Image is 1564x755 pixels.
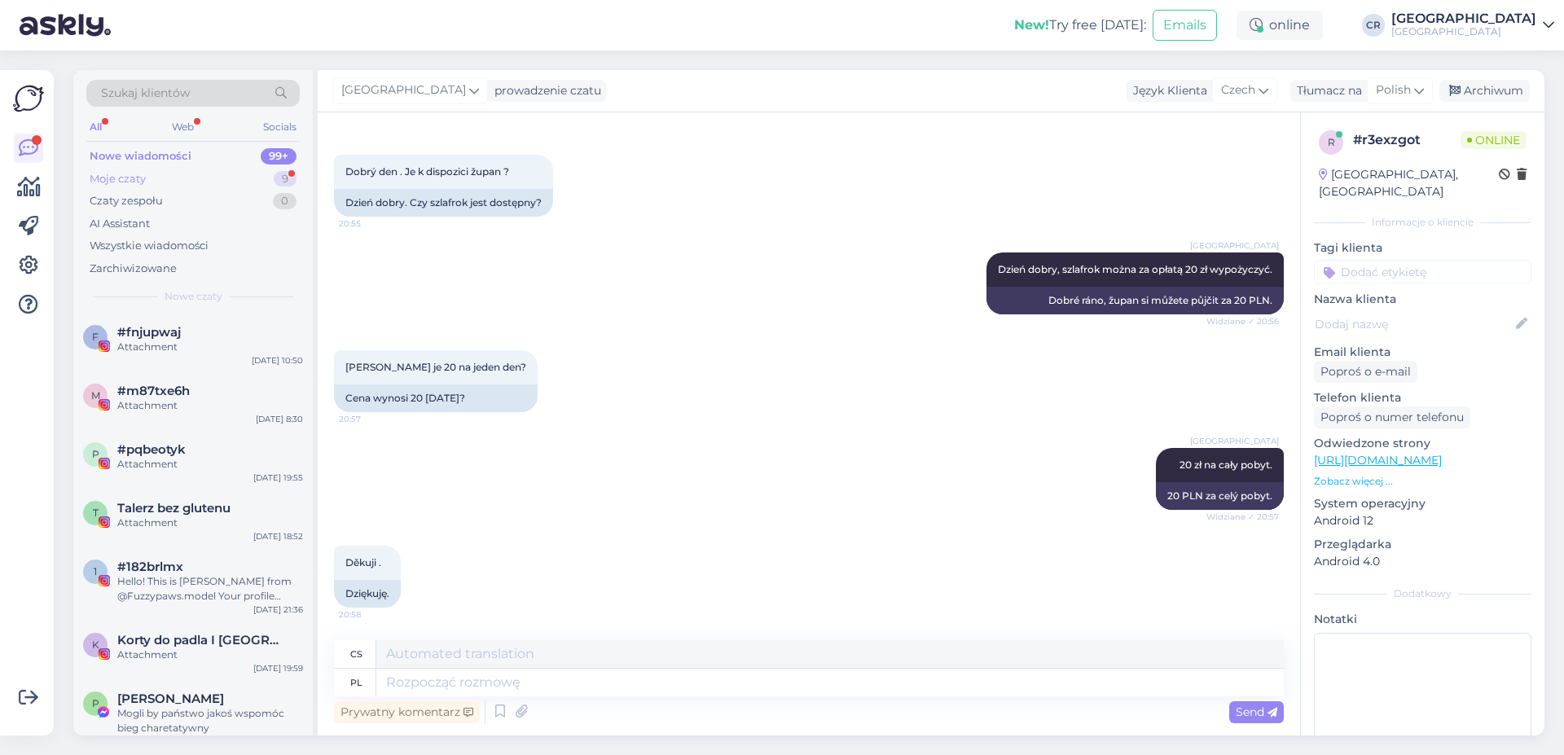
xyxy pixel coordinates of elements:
[13,83,44,114] img: Askly Logo
[1314,453,1442,467] a: [URL][DOMAIN_NAME]
[1314,536,1531,553] p: Przeglądarka
[90,216,150,232] div: AI Assistant
[117,574,303,604] div: Hello! This is [PERSON_NAME] from @Fuzzypaws.model Your profile caught our eye We are a world Fam...
[1190,239,1279,252] span: [GEOGRAPHIC_DATA]
[274,171,297,187] div: 9
[117,560,183,574] span: #182brlmx
[117,340,303,354] div: Attachment
[90,193,163,209] div: Czaty zespołu
[1127,82,1207,99] div: Język Klienta
[90,148,191,165] div: Nowe wiadomości
[345,361,526,373] span: [PERSON_NAME] je 20 na jeden den?
[1153,10,1217,41] button: Emails
[350,640,362,668] div: cs
[1328,136,1335,148] span: r
[998,263,1272,275] span: Dzień dobry, szlafrok można za opłatą 20 zł wypożyczyć.
[1314,512,1531,529] p: Android 12
[1314,611,1531,628] p: Notatki
[1180,459,1272,471] span: 20 zł na cały pobyt.
[117,706,303,735] div: Mogli by państwo jakoś wspomóc bieg charetatywny
[1314,495,1531,512] p: System operacyjny
[253,662,303,674] div: [DATE] 19:59
[92,331,99,343] span: f
[169,116,197,138] div: Web
[1376,81,1411,99] span: Polish
[1221,81,1255,99] span: Czech
[339,413,400,425] span: 20:57
[1237,11,1323,40] div: online
[117,691,224,706] span: Paweł Tcho
[117,501,231,516] span: Talerz bez glutenu
[1290,82,1362,99] div: Tłumacz na
[488,82,601,99] div: prowadzenie czatu
[261,148,297,165] div: 99+
[339,608,400,621] span: 20:58
[1314,215,1531,230] div: Informacje o kliencie
[1314,291,1531,308] p: Nazwa klienta
[1314,361,1417,383] div: Poproś o e-mail
[1206,315,1279,327] span: Widziane ✓ 20:56
[1314,474,1531,489] p: Zobacz więcej ...
[1314,553,1531,570] p: Android 4.0
[1190,435,1279,447] span: [GEOGRAPHIC_DATA]
[117,647,303,662] div: Attachment
[117,398,303,413] div: Attachment
[339,217,400,230] span: 20:55
[1439,80,1530,102] div: Archiwum
[117,516,303,530] div: Attachment
[94,565,97,577] span: 1
[345,165,509,178] span: Dobrý den . Je k dispozici župan ?
[273,193,297,209] div: 0
[1362,14,1385,37] div: CR
[1319,166,1499,200] div: [GEOGRAPHIC_DATA], [GEOGRAPHIC_DATA]
[252,354,303,367] div: [DATE] 10:50
[92,448,99,460] span: p
[1156,482,1284,510] div: 20 PLN za celý pobyt.
[92,697,99,709] span: P
[986,287,1284,314] div: Dobré ráno, župan si můžete půjčit za 20 PLN.
[1014,17,1049,33] b: New!
[1014,15,1146,35] div: Try free [DATE]:
[334,384,538,412] div: Cena wynosi 20 [DATE]?
[1314,586,1531,601] div: Dodatkowy
[1315,315,1513,333] input: Dodaj nazwę
[117,442,186,457] span: #pqbeotyk
[1461,131,1527,149] span: Online
[117,457,303,472] div: Attachment
[345,556,381,568] span: Děkuji .
[334,189,553,217] div: Dzień dobry. Czy szlafrok jest dostępny?
[334,701,480,723] div: Prywatny komentarz
[91,389,100,402] span: m
[1391,25,1536,38] div: [GEOGRAPHIC_DATA]
[1236,705,1277,719] span: Send
[253,604,303,616] div: [DATE] 21:36
[93,507,99,519] span: T
[253,530,303,542] div: [DATE] 18:52
[1314,344,1531,361] p: Email klienta
[1314,406,1470,428] div: Poproś o numer telefonu
[90,261,177,277] div: Zarchiwizowane
[256,413,303,425] div: [DATE] 8:30
[341,81,466,99] span: [GEOGRAPHIC_DATA]
[1391,12,1554,38] a: [GEOGRAPHIC_DATA][GEOGRAPHIC_DATA]
[253,472,303,484] div: [DATE] 19:55
[117,633,287,647] span: Korty do padla I Szczecin
[1314,239,1531,257] p: Tagi klienta
[117,325,181,340] span: #fnjupwaj
[90,171,146,187] div: Moje czaty
[1206,511,1279,523] span: Widziane ✓ 20:57
[86,116,105,138] div: All
[334,580,401,608] div: Dziękuję.
[92,639,99,651] span: K
[1314,435,1531,452] p: Odwiedzone strony
[1391,12,1536,25] div: [GEOGRAPHIC_DATA]
[101,85,190,102] span: Szukaj klientów
[117,384,190,398] span: #m87txe6h
[1314,260,1531,284] input: Dodać etykietę
[1353,130,1461,150] div: # r3exzgot
[165,289,222,304] span: Nowe czaty
[260,116,300,138] div: Socials
[90,238,209,254] div: Wszystkie wiadomości
[1314,389,1531,406] p: Telefon klienta
[350,669,362,696] div: pl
